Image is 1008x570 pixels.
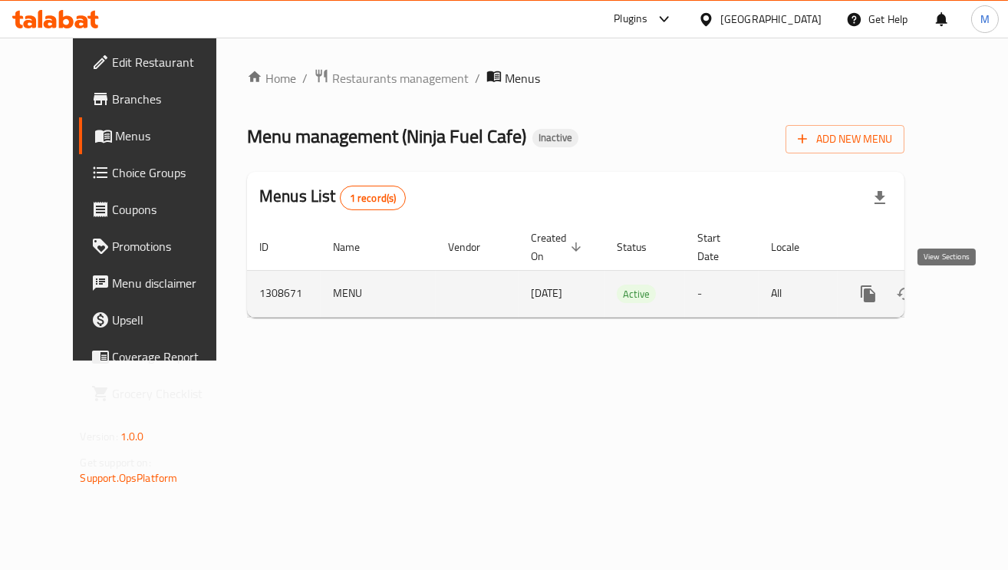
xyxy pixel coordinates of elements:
span: 1 record(s) [341,191,406,206]
span: Edit Restaurant [113,53,229,71]
h2: Menus List [259,185,406,210]
li: / [302,69,308,87]
a: Coverage Report [79,338,241,375]
a: Restaurants management [314,68,469,88]
span: Upsell [113,311,229,329]
li: / [475,69,480,87]
td: - [685,270,759,317]
span: Inactive [532,131,578,144]
nav: breadcrumb [247,68,904,88]
a: Home [247,69,296,87]
span: Coverage Report [113,348,229,366]
td: MENU [321,270,436,317]
span: Choice Groups [113,163,229,182]
span: Created On [531,229,586,265]
span: Menu disclaimer [113,274,229,292]
a: Menu disclaimer [79,265,241,301]
span: Vendor [448,238,500,256]
span: Menus [505,69,540,87]
span: 1.0.0 [120,427,144,446]
a: Menus [79,117,241,154]
td: 1308671 [247,270,321,317]
span: Active [617,285,656,303]
span: Add New Menu [798,130,892,149]
span: Coupons [113,200,229,219]
a: Grocery Checklist [79,375,241,412]
a: Choice Groups [79,154,241,191]
span: Version: [81,427,118,446]
a: Edit Restaurant [79,44,241,81]
span: Menus [116,127,229,145]
button: Add New Menu [786,125,904,153]
span: Status [617,238,667,256]
button: more [850,275,887,312]
span: Start Date [697,229,740,265]
div: Total records count [340,186,407,210]
td: All [759,270,838,317]
a: Coupons [79,191,241,228]
span: Promotions [113,237,229,255]
a: Promotions [79,228,241,265]
span: Name [333,238,380,256]
span: Branches [113,90,229,108]
div: Inactive [532,129,578,147]
div: [GEOGRAPHIC_DATA] [720,11,822,28]
span: [DATE] [531,283,562,303]
span: M [980,11,990,28]
span: Get support on: [81,453,151,473]
span: ID [259,238,288,256]
div: Plugins [614,10,647,28]
span: Locale [771,238,819,256]
span: Restaurants management [332,69,469,87]
div: Export file [861,180,898,216]
span: Grocery Checklist [113,384,229,403]
button: Change Status [887,275,924,312]
a: Support.OpsPlatform [81,468,178,488]
span: Menu management ( Ninja Fuel Cafe ) [247,119,526,153]
a: Branches [79,81,241,117]
a: Upsell [79,301,241,338]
